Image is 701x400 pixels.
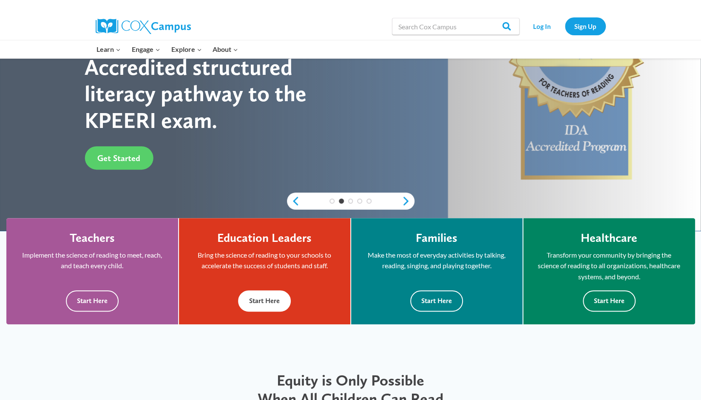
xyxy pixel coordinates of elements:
[410,290,463,311] button: Start Here
[287,193,414,210] div: content slider buttons
[126,40,166,58] button: Child menu of Engage
[348,199,353,204] a: 3
[91,40,127,58] button: Child menu of Learn
[217,231,312,245] h4: Education Leaders
[179,218,350,324] a: Education Leaders Bring the science of reading to your schools to accelerate the success of stude...
[192,250,338,271] p: Bring the science of reading to your schools to accelerate the success of students and staff.
[85,146,153,170] a: Get Started
[364,250,510,271] p: Make the most of everyday activities by talking, reading, singing, and playing together.
[524,17,606,35] nav: Secondary Navigation
[166,40,207,58] button: Child menu of Explore
[523,218,695,324] a: Healthcare Transform your community by bringing the science of reading to all organizations, heal...
[351,218,522,324] a: Families Make the most of everyday activities by talking, reading, singing, and playing together....
[207,40,244,58] button: Child menu of About
[565,17,606,35] a: Sign Up
[19,250,165,271] p: Implement the science of reading to meet, reach, and teach every child.
[581,231,637,245] h4: Healthcare
[329,199,335,204] a: 1
[402,196,414,206] a: next
[536,250,682,282] p: Transform your community by bringing the science of reading to all organizations, healthcare syst...
[70,231,115,245] h4: Teachers
[366,199,372,204] a: 5
[339,199,344,204] a: 2
[91,40,244,58] nav: Primary Navigation
[97,153,140,163] span: Get Started
[392,18,519,35] input: Search Cox Campus
[416,231,457,245] h4: Families
[96,19,191,34] img: Cox Campus
[6,218,178,324] a: Teachers Implement the science of reading to meet, reach, and teach every child. Start Here
[238,290,291,311] button: Start Here
[583,290,636,311] button: Start Here
[524,17,561,35] a: Log In
[287,196,300,206] a: previous
[66,290,119,311] button: Start Here
[357,199,362,204] a: 4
